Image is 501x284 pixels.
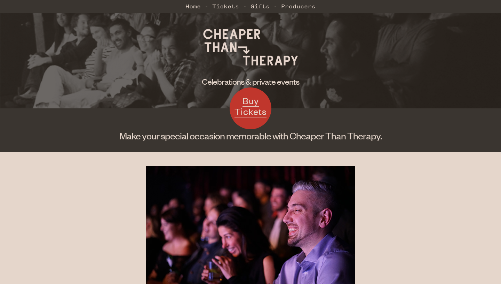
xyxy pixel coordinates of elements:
[198,21,303,73] img: Cheaper Than Therapy
[75,129,426,142] h1: Make your special occasion memorable with Cheaper Than Therapy.
[230,87,271,129] a: Buy Tickets
[234,95,267,117] span: Buy Tickets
